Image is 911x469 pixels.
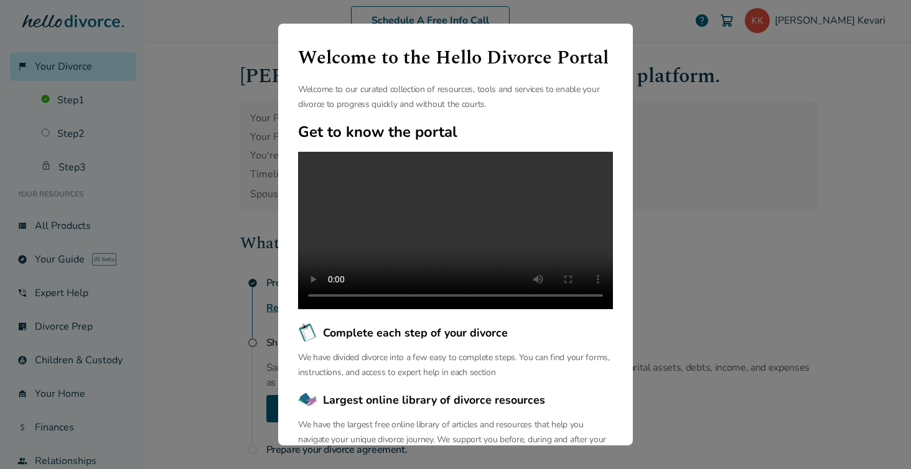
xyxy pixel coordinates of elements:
h2: Get to know the portal [298,122,613,142]
span: Complete each step of your divorce [323,325,508,341]
span: Largest online library of divorce resources [323,392,545,408]
h1: Welcome to the Hello Divorce Portal [298,44,613,72]
img: Complete each step of your divorce [298,323,318,343]
p: Welcome to our curated collection of resources, tools and services to enable your divorce to prog... [298,82,613,112]
p: We have the largest free online library of articles and resources that help you navigate your uni... [298,417,613,462]
p: We have divided divorce into a few easy to complete steps. You can find your forms, instructions,... [298,350,613,380]
img: Largest online library of divorce resources [298,390,318,410]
